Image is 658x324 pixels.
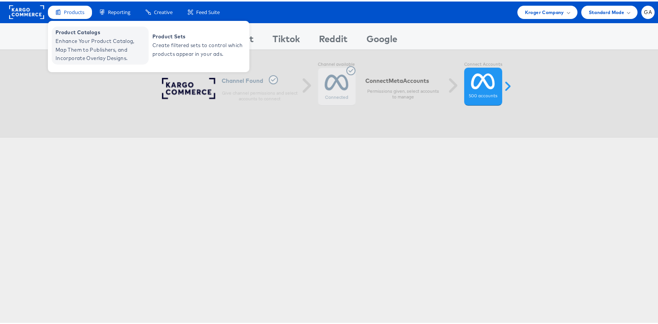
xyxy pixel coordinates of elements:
[318,60,356,66] label: Channel available
[152,40,244,57] span: Create filtered sets to control which products appear in your ads.
[196,7,220,14] span: Feed Suite
[319,31,347,48] div: Reddit
[222,74,298,85] h6: Channel Found
[464,60,502,66] label: Connect Accounts
[469,92,497,98] label: 500 accounts
[365,76,441,83] h6: Connect Accounts
[108,7,130,14] span: Reporting
[388,76,403,83] span: meta
[273,31,300,48] div: Tiktok
[154,7,173,14] span: Creative
[644,8,652,13] span: GA
[366,31,397,48] div: Google
[525,7,564,15] span: Kroger Company
[222,89,298,101] p: Give channel permissions and select accounts to connect
[365,87,441,99] p: Permissions given, select accounts to manage
[152,31,244,40] span: Product Sets
[55,35,147,61] span: Enhance Your Product Catalog, Map Them to Publishers, and Incorporate Overlay Designs.
[589,7,624,15] span: Standard Mode
[64,7,84,14] span: Products
[149,25,246,63] a: Product Sets Create filtered sets to control which products appear in your ads.
[55,27,147,35] span: Product Catalogs
[52,25,149,63] a: Product Catalogs Enhance Your Product Catalog, Map Them to Publishers, and Incorporate Overlay De...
